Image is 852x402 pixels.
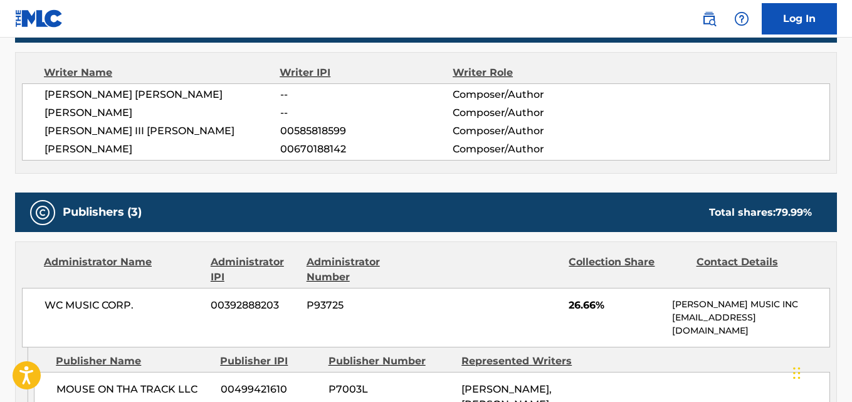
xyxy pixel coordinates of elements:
[56,382,211,397] span: MOUSE ON THA TRACK LLC
[280,124,453,139] span: 00585818599
[307,298,424,313] span: P93725
[211,298,297,313] span: 00392888203
[280,87,453,102] span: --
[45,124,280,139] span: [PERSON_NAME] III [PERSON_NAME]
[569,298,663,313] span: 26.66%
[697,6,722,31] a: Public Search
[569,255,686,285] div: Collection Share
[702,11,717,26] img: search
[44,255,201,285] div: Administrator Name
[453,65,610,80] div: Writer Role
[280,105,453,120] span: --
[793,354,801,392] div: Drag
[672,298,829,311] p: [PERSON_NAME] MUSIC INC
[729,6,754,31] div: Help
[461,354,586,369] div: Represented Writers
[329,382,452,397] span: P7003L
[762,3,837,34] a: Log In
[280,65,453,80] div: Writer IPI
[776,206,812,218] span: 79.99 %
[280,142,453,157] span: 00670188142
[329,354,453,369] div: Publisher Number
[44,65,280,80] div: Writer Name
[453,87,609,102] span: Composer/Author
[211,255,297,285] div: Administrator IPI
[734,11,749,26] img: help
[56,354,211,369] div: Publisher Name
[45,105,280,120] span: [PERSON_NAME]
[220,354,318,369] div: Publisher IPI
[45,298,201,313] span: WC MUSIC CORP.
[63,205,142,220] h5: Publishers (3)
[453,142,609,157] span: Composer/Author
[45,142,280,157] span: [PERSON_NAME]
[672,311,829,337] p: [EMAIL_ADDRESS][DOMAIN_NAME]
[709,205,812,220] div: Total shares:
[45,87,280,102] span: [PERSON_NAME] [PERSON_NAME]
[453,105,609,120] span: Composer/Author
[789,342,852,402] iframe: Chat Widget
[697,255,814,285] div: Contact Details
[221,382,319,397] span: 00499421610
[35,205,50,220] img: Publishers
[307,255,424,285] div: Administrator Number
[453,124,609,139] span: Composer/Author
[15,9,63,28] img: MLC Logo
